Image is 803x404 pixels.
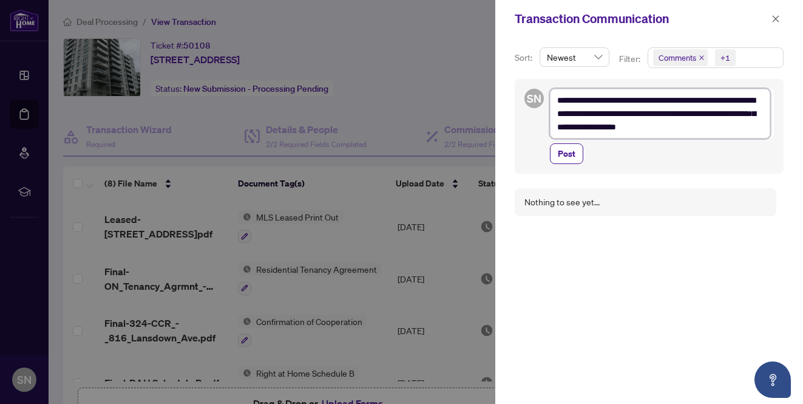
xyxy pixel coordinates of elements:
[720,52,730,64] div: +1
[550,143,583,164] button: Post
[547,48,602,66] span: Newest
[754,361,791,398] button: Open asap
[524,196,600,209] div: Nothing to see yet...
[699,55,705,61] span: close
[527,90,541,107] span: SN
[558,144,575,163] span: Post
[515,10,768,28] div: Transaction Communication
[619,52,642,66] p: Filter:
[515,51,535,64] p: Sort:
[659,52,696,64] span: Comments
[771,15,780,23] span: close
[653,49,708,66] span: Comments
